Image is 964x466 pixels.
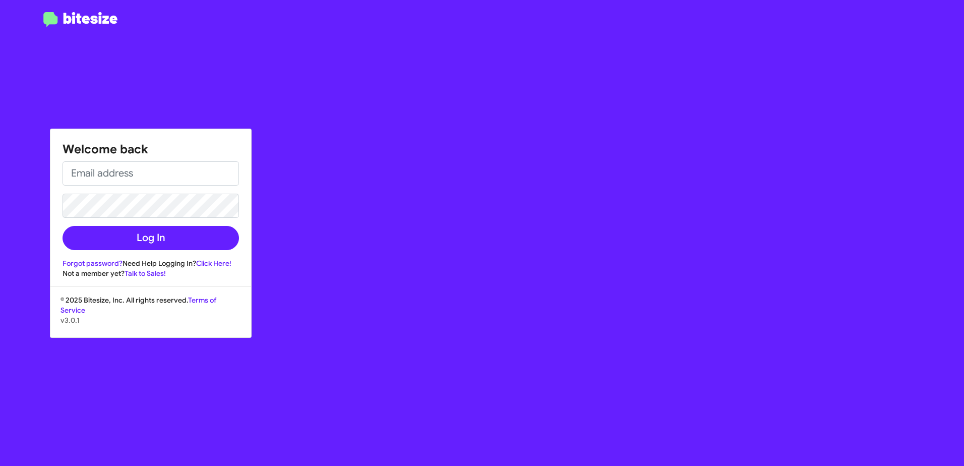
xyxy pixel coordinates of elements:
p: v3.0.1 [61,315,241,325]
a: Terms of Service [61,296,216,315]
div: Need Help Logging In? [63,258,239,268]
div: © 2025 Bitesize, Inc. All rights reserved. [50,295,251,337]
button: Log In [63,226,239,250]
h1: Welcome back [63,141,239,157]
input: Email address [63,161,239,186]
a: Talk to Sales! [125,269,166,278]
a: Forgot password? [63,259,123,268]
a: Click Here! [196,259,231,268]
div: Not a member yet? [63,268,239,278]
